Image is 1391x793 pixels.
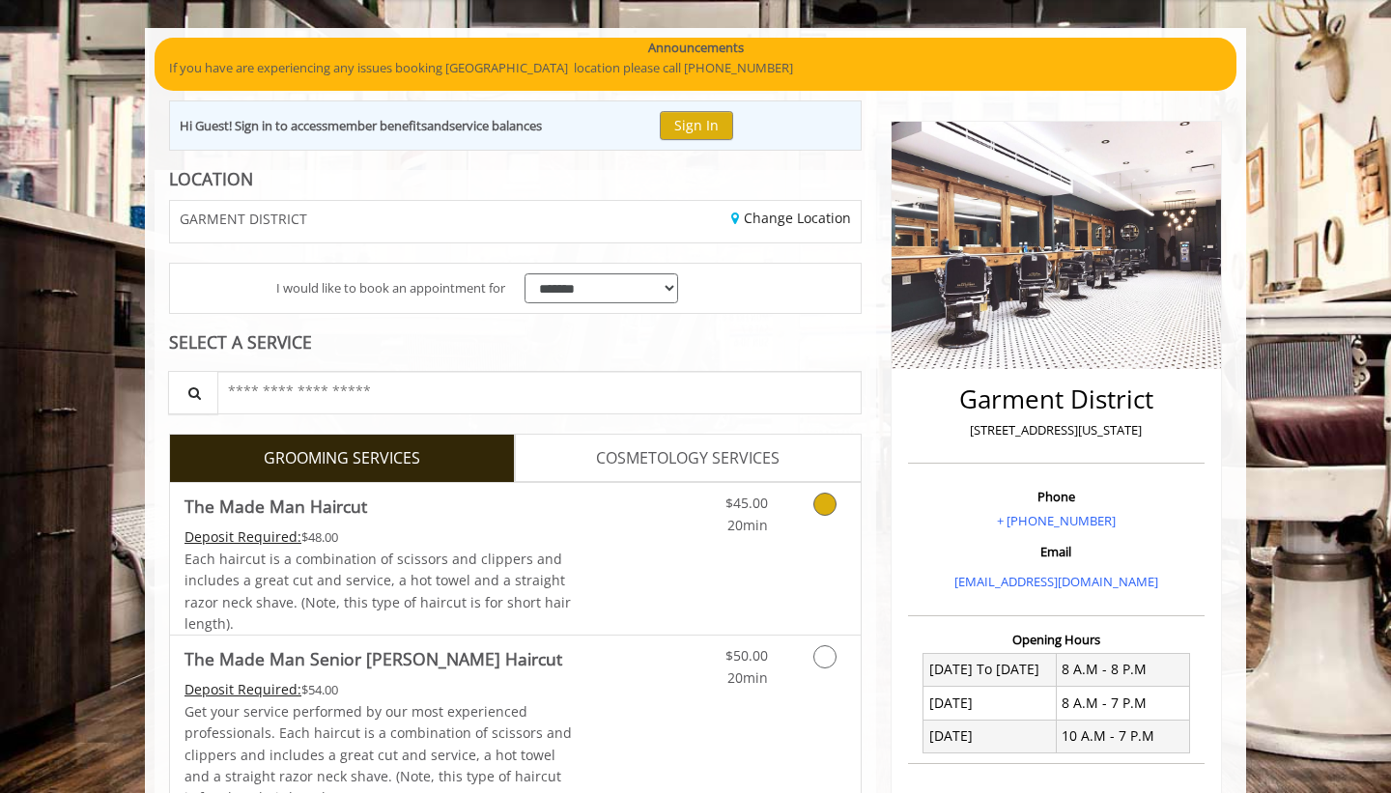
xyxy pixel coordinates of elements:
[185,550,571,633] span: Each haircut is a combination of scissors and clippers and includes a great cut and service, a ho...
[276,278,505,298] span: I would like to book an appointment for
[731,209,851,227] a: Change Location
[180,116,542,136] div: Hi Guest! Sign in to access and
[727,516,768,534] span: 20min
[449,117,542,134] b: service balances
[997,512,1116,529] a: + [PHONE_NUMBER]
[725,494,768,512] span: $45.00
[185,527,301,546] span: This service needs some Advance to be paid before we block your appointment
[327,117,427,134] b: member benefits
[913,385,1200,413] h2: Garment District
[727,668,768,687] span: 20min
[923,687,1057,720] td: [DATE]
[725,646,768,665] span: $50.00
[913,490,1200,503] h3: Phone
[908,633,1205,646] h3: Opening Hours
[660,111,733,139] button: Sign In
[185,493,367,520] b: The Made Man Haircut
[913,420,1200,440] p: [STREET_ADDRESS][US_STATE]
[185,680,301,698] span: This service needs some Advance to be paid before we block your appointment
[923,720,1057,752] td: [DATE]
[1056,720,1189,752] td: 10 A.M - 7 P.M
[169,167,253,190] b: LOCATION
[1056,687,1189,720] td: 8 A.M - 7 P.M
[648,38,744,58] b: Announcements
[169,58,1222,78] p: If you have are experiencing any issues booking [GEOGRAPHIC_DATA] location please call [PHONE_NUM...
[180,212,307,226] span: GARMENT DISTRICT
[954,573,1158,590] a: [EMAIL_ADDRESS][DOMAIN_NAME]
[168,371,218,414] button: Service Search
[913,545,1200,558] h3: Email
[185,526,573,548] div: $48.00
[923,653,1057,686] td: [DATE] To [DATE]
[264,446,420,471] span: GROOMING SERVICES
[1056,653,1189,686] td: 8 A.M - 8 P.M
[596,446,780,471] span: COSMETOLOGY SERVICES
[169,333,862,352] div: SELECT A SERVICE
[185,645,562,672] b: The Made Man Senior [PERSON_NAME] Haircut
[185,679,573,700] div: $54.00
